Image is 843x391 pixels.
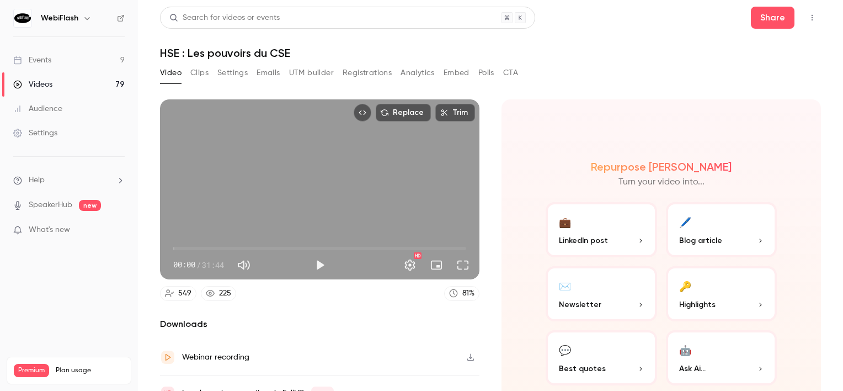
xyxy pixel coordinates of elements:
div: 💬 [559,341,571,358]
div: Videos [13,79,52,90]
button: Clips [190,64,209,82]
div: 💼 [559,213,571,230]
div: 🖊️ [679,213,691,230]
span: What's new [29,224,70,236]
div: Settings [13,128,57,139]
button: Mute [233,254,255,276]
p: Turn your video into... [618,176,705,189]
div: 🤖 [679,341,691,358]
li: help-dropdown-opener [13,175,125,186]
button: ✉️Newsletter [546,266,657,321]
div: ✉️ [559,277,571,294]
button: 🖊️Blog article [666,202,777,257]
a: 549 [160,286,196,301]
button: Turn on miniplayer [425,254,447,276]
button: Settings [217,64,248,82]
button: Video [160,64,182,82]
button: CTA [503,64,518,82]
button: Share [751,7,794,29]
div: 81 % [462,288,474,299]
span: LinkedIn post [559,235,608,246]
span: Blog article [679,235,722,246]
div: 00:00 [173,259,224,271]
div: 🔑 [679,277,691,294]
button: 💼LinkedIn post [546,202,657,257]
button: Polls [478,64,494,82]
h2: Downloads [160,318,479,331]
div: Audience [13,103,62,114]
button: 💬Best quotes [546,330,657,385]
span: Ask Ai... [679,363,706,374]
button: Embed video [354,104,371,121]
span: Plan usage [56,366,124,375]
span: / [196,259,201,271]
span: Highlights [679,299,716,310]
div: Events [13,55,51,66]
button: Embed [444,64,469,82]
div: 225 [219,288,231,299]
button: Trim [435,104,475,121]
div: Search for videos or events [169,12,280,24]
button: Registrations [343,64,392,82]
button: UTM builder [289,64,334,82]
button: 🤖Ask Ai... [666,330,777,385]
a: SpeakerHub [29,199,72,211]
button: Top Bar Actions [803,9,821,27]
iframe: Noticeable Trigger [111,225,125,235]
span: Best quotes [559,363,606,374]
span: Newsletter [559,299,601,310]
button: Replace [376,104,431,121]
button: Emails [257,64,280,82]
span: 00:00 [173,259,195,271]
button: 🔑Highlights [666,266,777,321]
button: Analytics [401,64,435,82]
button: Full screen [452,254,474,276]
span: Premium [14,364,49,377]
a: 81% [444,286,479,301]
div: HD [414,252,421,259]
div: Webinar recording [182,351,249,364]
div: 549 [178,288,191,299]
span: 31:44 [202,259,224,271]
span: new [79,200,101,211]
a: 225 [201,286,236,301]
button: Play [309,254,331,276]
h2: Repurpose [PERSON_NAME] [591,160,732,173]
img: WebiFlash [14,9,31,27]
h6: WebiFlash [41,13,78,24]
span: Help [29,175,45,186]
h1: HSE : Les pouvoirs du CSE [160,46,821,60]
button: Settings [399,254,421,276]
